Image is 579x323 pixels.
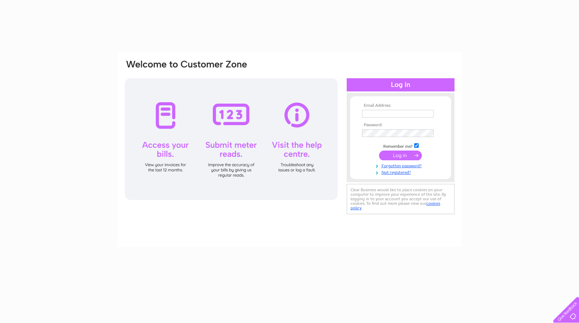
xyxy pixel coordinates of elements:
[362,162,441,169] a: Forgotten password?
[360,142,441,149] td: Remember me?
[347,184,455,214] div: Clear Business would like to place cookies on your computer to improve your experience of the sit...
[360,103,441,108] th: Email Address:
[379,151,422,160] input: Submit
[362,169,441,175] a: Not registered?
[360,123,441,128] th: Password:
[351,201,440,210] a: cookies policy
